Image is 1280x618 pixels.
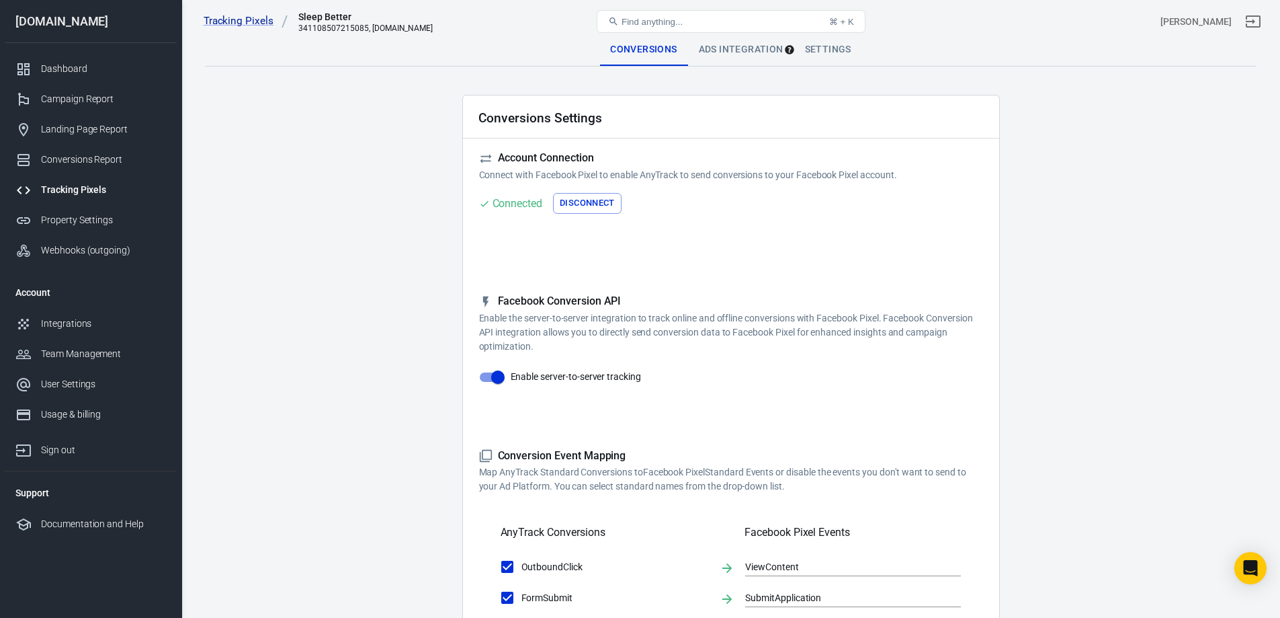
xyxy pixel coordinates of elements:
[5,114,177,145] a: Landing Page Report
[5,54,177,84] a: Dashboard
[5,339,177,369] a: Team Management
[298,10,433,24] div: Sleep Better
[204,14,288,28] a: Tracking Pixels
[41,243,166,258] div: Webhooks (outgoing)
[41,408,166,422] div: Usage & billing
[41,443,166,457] div: Sign out
[745,589,941,606] input: Event Name
[493,195,543,212] div: Connected
[5,276,177,309] li: Account
[5,477,177,509] li: Support
[521,591,709,605] span: FormSubmit
[688,34,794,66] div: Ads Integration
[783,44,796,56] div: Tooltip anchor
[5,430,177,465] a: Sign out
[622,17,683,27] span: Find anything...
[744,526,961,539] h5: Facebook Pixel Events
[5,175,177,205] a: Tracking Pixels
[41,213,166,227] div: Property Settings
[41,517,166,531] div: Documentation and Help
[5,369,177,399] a: User Settings
[479,449,983,463] h5: Conversion Event Mapping
[41,153,166,167] div: Conversions Report
[5,399,177,430] a: Usage & billing
[501,526,605,539] h5: AnyTrack Conversions
[5,205,177,235] a: Property Settings
[5,145,177,175] a: Conversions Report
[5,84,177,114] a: Campaign Report
[41,183,166,197] div: Tracking Pixels
[5,309,177,339] a: Integrations
[298,24,433,33] div: 341108507215085, sleepbetterinfo.com
[41,92,166,106] div: Campaign Report
[41,347,166,361] div: Team Management
[479,465,983,494] p: Map AnyTrack Standard Conversions to Facebook Pixel Standard Events or disable the events you don...
[41,122,166,137] div: Landing Page Report
[479,168,983,182] p: Connect with Facebook Pixel to enable AnyTrack to send conversions to your Facebook Pixel account.
[41,317,166,331] div: Integrations
[745,558,941,575] input: Event Name
[478,111,602,125] h2: Conversions Settings
[5,235,177,266] a: Webhooks (outgoing)
[794,34,862,66] div: Settings
[1234,552,1267,584] div: Open Intercom Messenger
[41,62,166,76] div: Dashboard
[5,15,177,28] div: [DOMAIN_NAME]
[479,295,983,309] h5: Facebook Conversion API
[41,377,166,391] div: User Settings
[1160,15,1232,29] div: Account id: ssz0EPfR
[599,34,687,66] div: Conversions
[479,311,983,354] p: Enable the server-to-server integration to track online and offline conversions with Facebook Pix...
[479,151,983,165] h5: Account Connection
[829,17,854,27] div: ⌘ + K
[521,560,709,574] span: OutboundClick
[553,193,622,214] button: Disconnect
[1237,5,1269,38] a: Sign out
[511,370,641,384] span: Enable server-to-server tracking
[597,10,865,33] button: Find anything...⌘ + K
